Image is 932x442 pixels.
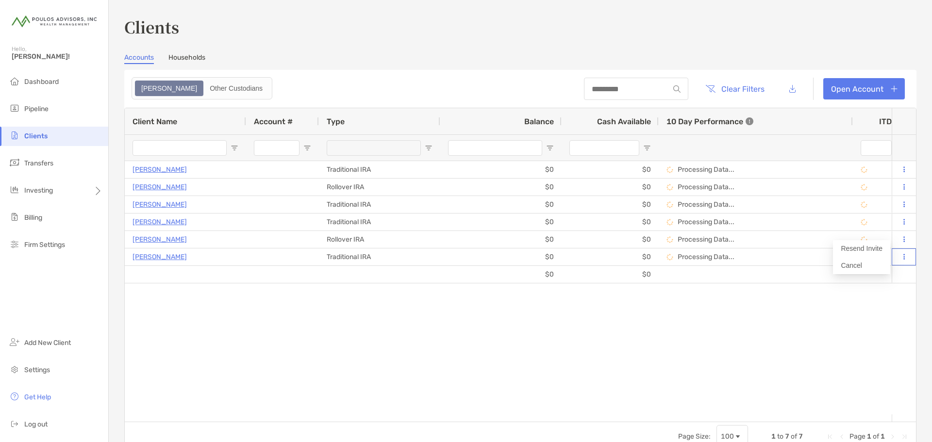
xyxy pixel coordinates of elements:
p: Processing Data... [678,183,734,191]
p: Processing Data... [678,200,734,209]
div: $0 [562,161,659,178]
img: Processing Data icon [666,184,673,191]
span: [PERSON_NAME]! [12,52,102,61]
button: Open Filter Menu [303,144,311,152]
div: $0 [562,196,659,213]
div: Page Size: [678,432,711,441]
img: pipeline icon [9,102,20,114]
button: Open Filter Menu [546,144,554,152]
div: Traditional IRA [319,196,440,213]
button: Open Filter Menu [231,144,238,152]
img: dashboard icon [9,75,20,87]
span: of [791,432,797,441]
div: Traditional IRA [319,161,440,178]
span: Log out [24,420,48,428]
div: $0 [440,179,562,196]
div: Traditional IRA [319,248,440,265]
img: firm-settings icon [9,238,20,250]
div: $0 [440,196,562,213]
a: Open Account [823,78,905,99]
button: Open Filter Menu [643,144,651,152]
span: Billing [24,213,42,222]
div: $0 [440,213,562,230]
p: Processing Data... [678,218,734,226]
span: Dashboard [24,78,59,86]
input: ITD Filter Input [861,140,892,156]
a: [PERSON_NAME] [133,198,187,211]
div: Zoe [136,82,202,95]
span: Investing [24,186,53,195]
div: $0 [562,213,659,230]
img: Processing Data icon [666,236,673,243]
p: Processing Data... [678,235,734,244]
span: 1 [881,432,885,441]
div: Traditional IRA [319,213,440,230]
input: Account # Filter Input [254,140,300,156]
img: Processing Data icon [861,184,867,191]
span: 1 [771,432,776,441]
img: Processing Data icon [666,219,673,226]
img: logout icon [9,418,20,429]
a: [PERSON_NAME] [133,164,187,176]
div: $0 [440,266,562,283]
input: Balance Filter Input [448,140,542,156]
span: Clients [24,132,48,140]
button: Resend Invite [833,240,890,257]
h3: Clients [124,16,916,38]
div: $0 [440,161,562,178]
p: [PERSON_NAME] [133,181,187,193]
img: input icon [673,85,681,93]
a: Households [168,53,205,64]
p: [PERSON_NAME] [133,251,187,263]
div: Last Page [900,433,908,441]
img: billing icon [9,211,20,223]
img: Processing Data icon [666,166,673,173]
span: Page [849,432,865,441]
span: Pipeline [24,105,49,113]
img: transfers icon [9,157,20,168]
span: Account # [254,117,293,126]
img: Processing Data icon [666,254,673,261]
div: Previous Page [838,433,846,441]
p: Processing Data... [678,165,734,174]
img: Processing Data icon [666,201,673,208]
span: Get Help [24,393,51,401]
div: ITD [879,117,903,126]
span: Cash Available [597,117,651,126]
div: $0 [440,231,562,248]
img: settings icon [9,363,20,375]
img: get-help icon [9,391,20,402]
input: Cash Available Filter Input [569,140,639,156]
img: investing icon [9,184,20,196]
div: 100 [721,432,734,441]
div: $0 [562,248,659,265]
button: Cancel [833,257,890,274]
a: Accounts [124,53,154,64]
span: Balance [524,117,554,126]
span: Add New Client [24,339,71,347]
span: Client Name [133,117,177,126]
a: [PERSON_NAME] [133,216,187,228]
img: Processing Data icon [861,236,867,243]
div: $0 [440,248,562,265]
div: Rollover IRA [319,179,440,196]
img: add_new_client icon [9,336,20,348]
a: [PERSON_NAME] [133,233,187,246]
span: of [873,432,879,441]
div: First Page [826,433,834,441]
div: $0 [562,231,659,248]
img: clients icon [9,130,20,141]
div: 10 Day Performance [666,108,753,134]
span: Settings [24,366,50,374]
span: Transfers [24,159,53,167]
div: Other Custodians [204,82,268,95]
input: Client Name Filter Input [133,140,227,156]
div: segmented control [132,77,272,99]
span: 7 [785,432,789,441]
button: Open Filter Menu [425,144,433,152]
div: Rollover IRA [319,231,440,248]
